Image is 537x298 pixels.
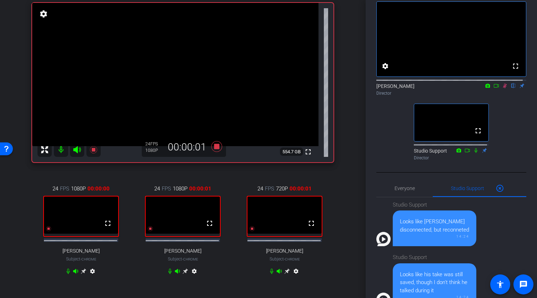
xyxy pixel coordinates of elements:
[496,184,504,193] mat-icon: highlight_off
[509,82,518,89] mat-icon: flip
[414,147,489,161] div: Studio Support
[393,201,476,209] div: Studio Support
[163,141,211,153] div: 00:00:01
[60,185,69,193] span: FPS
[270,256,300,262] span: Subject
[189,185,211,193] span: 00:00:01
[393,253,476,262] div: Studio Support
[183,257,198,261] span: Chrome
[290,185,312,193] span: 00:00:01
[307,219,316,228] mat-icon: fullscreen
[285,257,300,261] span: Chrome
[381,62,390,70] mat-icon: settings
[164,248,201,254] span: [PERSON_NAME]
[81,257,96,261] span: Chrome
[145,141,163,147] div: 24
[205,219,214,228] mat-icon: fullscreen
[395,186,415,191] span: Everyone
[276,185,288,193] span: 720P
[400,270,469,295] div: Looks like his take was still saved, though I don't think he talked during it
[376,90,526,96] div: Director
[519,280,528,289] mat-icon: message
[62,248,100,254] span: [PERSON_NAME]
[496,280,505,289] mat-icon: accessibility
[71,185,86,193] span: 1080P
[145,148,163,153] div: 1080P
[414,155,489,161] div: Director
[376,232,391,246] img: Profile
[87,185,110,193] span: 00:00:00
[400,234,469,239] div: 14:24
[304,148,312,156] mat-icon: fullscreen
[451,186,484,191] span: Studio Support
[104,219,112,228] mat-icon: fullscreen
[190,268,199,277] mat-icon: settings
[280,148,303,156] span: 554.7 GB
[66,256,96,262] span: Subject
[266,248,303,254] span: [PERSON_NAME]
[474,126,482,135] mat-icon: fullscreen
[376,83,526,96] div: [PERSON_NAME]
[88,268,97,277] mat-icon: settings
[150,141,158,146] span: FPS
[39,10,49,18] mat-icon: settings
[52,185,58,193] span: 24
[284,257,285,262] span: -
[400,218,469,234] div: Looks like [PERSON_NAME] disconnected, but reconneted
[168,256,198,262] span: Subject
[162,185,171,193] span: FPS
[182,257,183,262] span: -
[292,268,300,277] mat-icon: settings
[154,185,160,193] span: 24
[173,185,187,193] span: 1080P
[511,62,520,70] mat-icon: fullscreen
[257,185,263,193] span: 24
[265,185,274,193] span: FPS
[80,257,81,262] span: -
